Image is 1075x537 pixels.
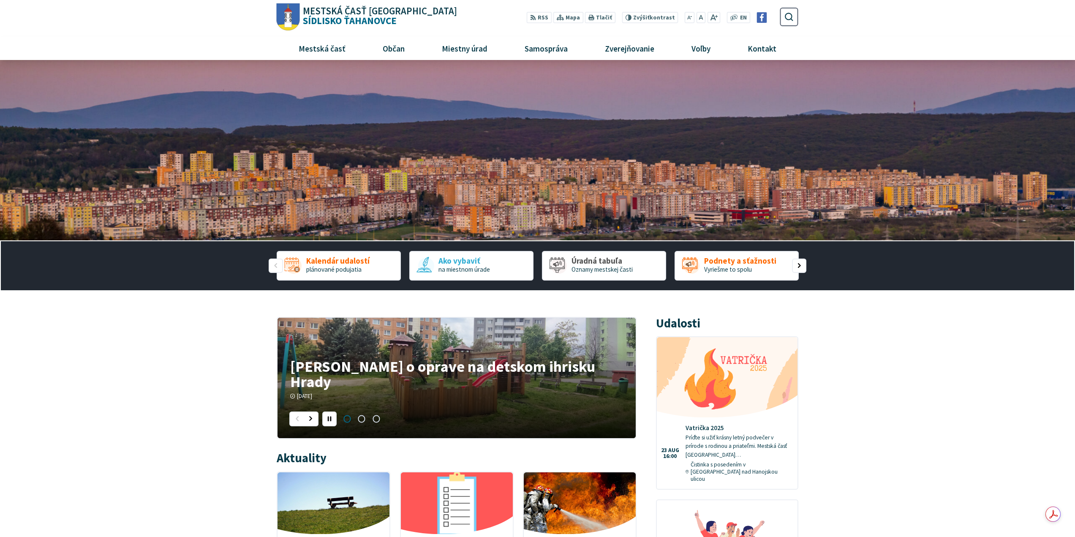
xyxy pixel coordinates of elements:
[438,37,490,60] span: Miestny úrad
[704,265,752,273] span: Vyriešme to spolu
[367,37,420,60] a: Občan
[792,259,806,273] div: Nasledujúci slajd
[303,6,457,16] span: Mestská časť [GEOGRAPHIC_DATA]
[521,37,571,60] span: Samospráva
[685,12,695,23] button: Zmenšiť veľkosť písma
[585,12,615,23] button: Tlačiť
[277,3,457,31] a: Logo Sídlisko Ťahanovce, prejsť na domovskú stránku.
[686,424,791,432] h4: Vatrička 2025
[322,412,337,426] div: Pozastaviť pohyb slajdera
[566,14,580,22] span: Mapa
[379,37,408,60] span: Občan
[601,37,657,60] span: Zverejňovanie
[527,12,552,23] a: RSS
[656,317,700,330] h3: Udalosti
[409,251,533,281] div: 2 / 5
[732,37,792,60] a: Kontakt
[369,412,383,426] span: Prejsť na slajd 3
[277,251,401,281] div: 1 / 5
[438,256,490,265] span: Ako vybaviť
[283,37,361,60] a: Mestská časť
[745,37,780,60] span: Kontakt
[538,14,548,22] span: RSS
[661,453,679,459] span: 16:00
[542,251,666,281] a: Úradná tabuľa Oznamy mestskej časti
[633,14,650,21] span: Zvýšiť
[290,359,623,389] h4: [PERSON_NAME] o oprave na detskom ihrisku Hrady
[686,433,791,460] p: Príďte si užiť krásny letný podvečer v prírode s rodinou a priateľmi. Mestská časť [GEOGRAPHIC_DA...
[553,12,583,23] a: Mapa
[289,412,304,426] div: Predošlý slajd
[409,251,533,281] a: Ako vybaviť na miestnom úrade
[509,37,583,60] a: Samospráva
[675,251,799,281] div: 4 / 5
[297,393,312,400] span: [DATE]
[657,337,797,489] a: Vatrička 2025 Príďte si užiť krásny letný podvečer v prírode s rodinou a priateľmi. Mestská časť ...
[572,265,633,273] span: Oznamy mestskej časti
[738,14,749,22] a: EN
[354,412,369,426] span: Prejsť na slajd 2
[542,251,666,281] div: 3 / 5
[704,256,776,265] span: Podnety a sťažnosti
[596,14,612,21] span: Tlačiť
[304,412,318,426] div: Nasledujúci slajd
[278,318,636,438] a: [PERSON_NAME] o oprave na detskom ihrisku Hrady [DATE]
[689,37,714,60] span: Voľby
[740,14,747,22] span: EN
[707,12,720,23] button: Zväčšiť veľkosť písma
[691,461,791,482] span: Čistinka s posedením v [GEOGRAPHIC_DATA] nad Hanojskou ulicou
[278,318,636,438] div: 1 / 3
[340,412,354,426] span: Prejsť na slajd 1
[306,256,370,265] span: Kalendár udalostí
[277,452,327,465] h3: Aktuality
[306,265,362,273] span: plánované podujatia
[633,14,675,21] span: kontrast
[622,12,678,23] button: Zvýšiťkontrast
[590,37,670,60] a: Zverejňovanie
[277,251,401,281] a: Kalendár udalostí plánované podujatia
[668,447,679,453] span: aug
[572,256,633,265] span: Úradná tabuľa
[676,37,726,60] a: Voľby
[661,447,667,453] span: 23
[300,6,457,26] h1: Sídlisko Ťahanovce
[675,251,799,281] a: Podnety a sťažnosti Vyriešme to spolu
[757,12,767,23] img: Prejsť na Facebook stránku
[438,265,490,273] span: na miestnom úrade
[426,37,503,60] a: Miestny úrad
[295,37,348,60] span: Mestská časť
[269,259,283,273] div: Predošlý slajd
[696,12,705,23] button: Nastaviť pôvodnú veľkosť písma
[277,3,300,31] img: Prejsť na domovskú stránku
